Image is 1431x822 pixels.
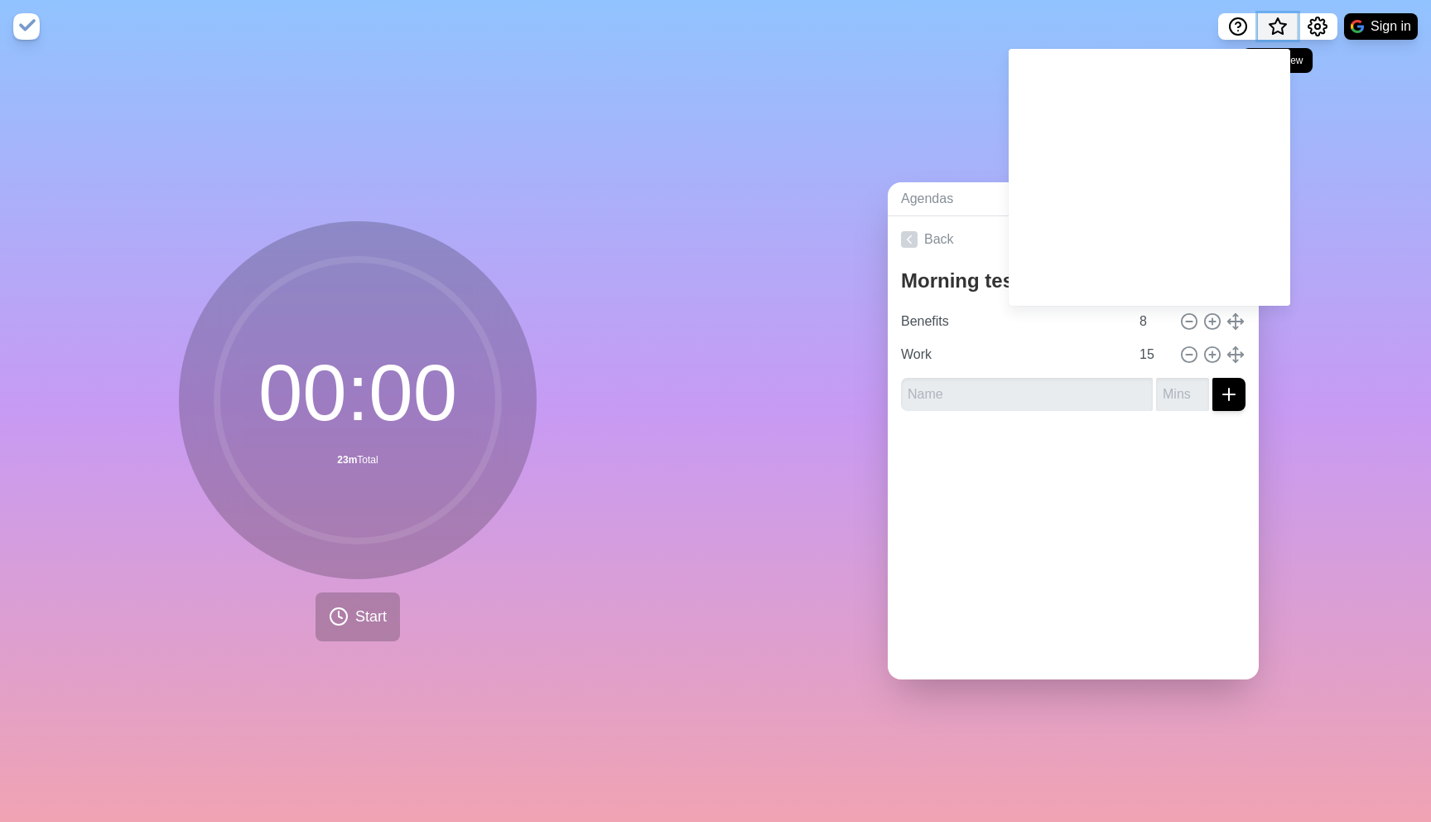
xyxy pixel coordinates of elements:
button: Settings [1298,13,1337,40]
a: Back [888,216,1259,263]
img: timeblocks logo [13,13,40,40]
input: Mins [1133,305,1173,338]
button: What’s new [1258,13,1298,40]
input: Name [901,378,1153,411]
span: Start [355,606,387,628]
button: Sign in [1344,13,1418,40]
input: Mins [1156,378,1209,411]
button: Start [316,592,400,641]
input: Mins [1133,338,1173,371]
input: Name [894,338,1130,371]
img: google logo [1351,20,1364,33]
input: Name [894,305,1130,338]
a: Agendas [888,182,1072,216]
button: Help [1218,13,1258,40]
